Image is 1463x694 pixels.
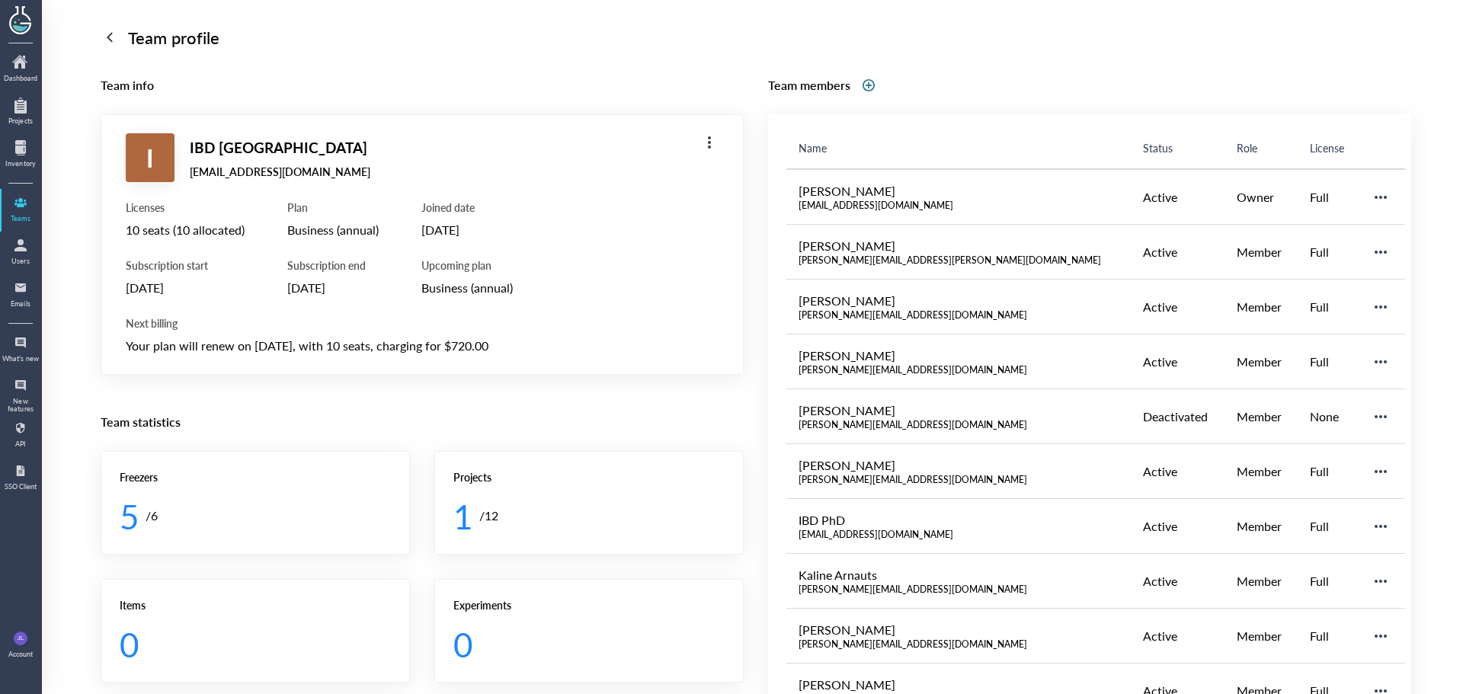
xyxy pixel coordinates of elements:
[799,347,1119,364] div: [PERSON_NAME]
[1225,444,1298,499] td: Member
[190,165,370,178] div: [EMAIL_ADDRESS][DOMAIN_NAME]
[799,140,827,155] span: Name
[2,257,40,265] div: Users
[1225,554,1298,609] td: Member
[1225,499,1298,554] td: Member
[799,309,1119,321] div: [PERSON_NAME][EMAIL_ADDRESS][DOMAIN_NAME]
[799,182,1119,200] div: [PERSON_NAME]
[2,117,40,125] div: Projects
[2,373,40,413] a: New features
[1298,225,1359,280] td: Full
[2,233,40,273] a: Users
[799,474,1119,486] div: [PERSON_NAME][EMAIL_ADDRESS][DOMAIN_NAME]
[2,75,40,82] div: Dashboard
[1298,280,1359,334] td: Full
[287,278,379,298] div: [DATE]
[101,411,744,433] div: Team statistics
[421,278,513,298] div: Business (annual)
[1298,389,1359,444] td: None
[146,133,153,182] span: I
[120,624,379,664] div: 0
[1225,609,1298,664] td: Member
[2,300,40,308] div: Emails
[2,355,40,363] div: What's new
[2,276,40,315] a: Emails
[799,566,1119,584] div: Kaline Arnauts
[126,220,245,240] div: 10 seats (10 allocated)
[453,496,473,536] div: 1
[799,621,1119,638] div: [PERSON_NAME]
[8,651,33,658] div: Account
[2,215,40,222] div: Teams
[799,401,1119,419] div: [PERSON_NAME]
[2,440,40,448] div: API
[453,624,712,664] div: 0
[799,584,1119,596] div: [PERSON_NAME][EMAIL_ADDRESS][DOMAIN_NAME]
[101,24,1411,50] a: Team profile
[287,258,379,272] div: Subscription end
[799,529,1119,541] div: [EMAIL_ADDRESS][DOMAIN_NAME]
[1225,334,1298,389] td: Member
[190,137,370,158] div: IBD [GEOGRAPHIC_DATA]
[2,190,40,230] a: Teams
[2,1,39,37] img: genemod logo
[1298,444,1359,499] td: Full
[128,24,219,50] div: Team profile
[1225,225,1298,280] td: Member
[453,598,725,612] div: Experiments
[421,220,513,240] div: [DATE]
[1310,140,1344,155] span: License
[799,511,1119,529] div: IBD PhD
[479,506,498,526] div: / 12
[18,632,24,645] span: JL
[1131,225,1225,280] td: Active
[2,416,40,456] a: API
[799,200,1119,212] div: [EMAIL_ADDRESS][DOMAIN_NAME]
[146,506,158,526] div: / 6
[1131,444,1225,499] td: Active
[799,676,1119,693] div: [PERSON_NAME]
[799,364,1119,376] div: [PERSON_NAME][EMAIL_ADDRESS][DOMAIN_NAME]
[1131,609,1225,664] td: Active
[1298,554,1359,609] td: Full
[126,316,719,330] div: Next billing
[287,200,379,214] div: Plan
[1131,389,1225,444] td: Deactivated
[453,470,725,484] div: Projects
[1131,554,1225,609] td: Active
[2,50,40,90] a: Dashboard
[421,258,513,272] div: Upcoming plan
[1131,280,1225,334] td: Active
[1225,389,1298,444] td: Member
[768,75,850,96] div: Team members
[1237,140,1257,155] span: Role
[2,331,40,370] a: What's new
[126,278,245,298] div: [DATE]
[2,459,40,498] a: SSO Client
[799,237,1119,254] div: [PERSON_NAME]
[799,456,1119,474] div: [PERSON_NAME]
[126,200,245,214] div: Licenses
[799,254,1119,267] div: [PERSON_NAME][EMAIL_ADDRESS][PERSON_NAME][DOMAIN_NAME]
[1131,499,1225,554] td: Active
[120,496,139,536] div: 5
[2,483,40,491] div: SSO Client
[126,336,719,356] div: Your plan will renew on [DATE], with 10 seats, charging for $720.00
[2,93,40,133] a: Projects
[1298,169,1359,225] td: Full
[120,470,391,484] div: Freezers
[799,638,1119,651] div: [PERSON_NAME][EMAIL_ADDRESS][DOMAIN_NAME]
[1298,609,1359,664] td: Full
[1298,334,1359,389] td: Full
[421,200,513,214] div: Joined date
[1131,334,1225,389] td: Active
[101,75,744,96] div: Team info
[799,292,1119,309] div: [PERSON_NAME]
[2,136,40,175] a: Inventory
[799,419,1119,431] div: [PERSON_NAME][EMAIL_ADDRESS][DOMAIN_NAME]
[1225,280,1298,334] td: Member
[126,258,245,272] div: Subscription start
[1131,169,1225,225] td: Active
[287,220,379,240] div: Business (annual)
[2,398,40,414] div: New features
